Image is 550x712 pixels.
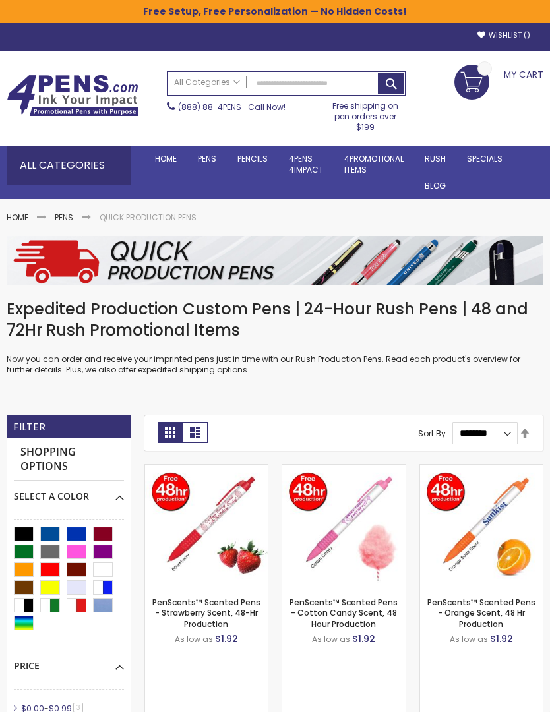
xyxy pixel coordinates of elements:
strong: Shopping Options [14,438,124,481]
span: As low as [450,634,488,645]
a: PenScents™ Scented Pens - Cotton Candy Scent, 48 Hour Production [282,464,406,475]
span: 4Pens 4impact [289,153,323,175]
span: As low as [312,634,350,645]
span: Home [155,153,177,164]
span: 4PROMOTIONAL ITEMS [344,153,404,175]
span: $1.92 [490,632,513,645]
div: Price [14,650,124,672]
a: PenScents™ Scented Pens - Strawberry Scent, 48-Hr Production [152,597,260,629]
span: Rush [425,153,446,164]
a: PenScents™ Scented Pens - Orange Scent, 48 Hr Production [420,464,543,475]
a: Home [7,212,28,223]
span: Pencils [237,153,268,164]
img: PenScents™ Scented Pens - Orange Scent, 48 Hr Production [420,465,543,588]
span: Blog [425,180,446,191]
div: Free shipping on pen orders over $199 [324,96,406,133]
span: All Categories [174,77,240,88]
span: - Call Now! [178,102,286,113]
img: PenScents™ Scented Pens - Strawberry Scent, 48-Hr Production [145,465,268,588]
img: 4Pens Custom Pens and Promotional Products [7,74,138,117]
span: As low as [175,634,213,645]
div: Select A Color [14,481,124,503]
a: PenScents™ Scented Pens - Strawberry Scent, 48-Hr Production [145,464,268,475]
a: PenScents™ Scented Pens - Cotton Candy Scent, 48 Hour Production [290,597,398,629]
a: Pens [55,212,73,223]
a: 4PROMOTIONALITEMS [334,146,414,183]
a: PenScents™ Scented Pens - Orange Scent, 48 Hr Production [427,597,535,629]
img: PenScents™ Scented Pens - Cotton Candy Scent, 48 Hour Production [282,465,406,588]
span: $1.92 [215,632,238,645]
a: Rush [414,146,456,172]
span: Specials [467,153,503,164]
label: Sort By [418,427,446,438]
a: (888) 88-4PENS [178,102,241,113]
img: Quick Production Pens [7,236,543,285]
a: All Categories [168,72,247,94]
a: Pencils [227,146,278,172]
a: Blog [414,173,456,199]
strong: Grid [158,422,183,443]
a: Home [144,146,187,172]
strong: Filter [13,420,46,434]
a: Wishlist [477,30,530,40]
a: Specials [456,146,513,172]
span: Pens [198,153,216,164]
p: Now you can order and receive your imprinted pens just in time with our Rush Production Pens. Rea... [7,354,543,375]
div: All Categories [7,146,131,185]
a: Pens [187,146,227,172]
a: 4Pens4impact [278,146,334,183]
h1: Expedited Production Custom Pens | 24-Hour Rush Pens | 48 and 72Hr Rush Promotional Items [7,299,543,341]
span: $1.92 [352,632,375,645]
strong: Quick Production Pens [100,212,197,223]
